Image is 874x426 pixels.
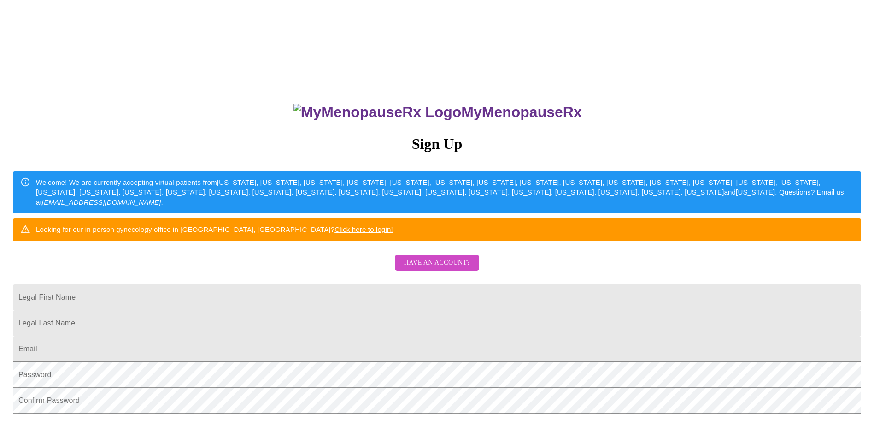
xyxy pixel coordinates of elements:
h3: MyMenopauseRx [14,104,862,121]
a: Have an account? [393,265,481,272]
div: Looking for our in person gynecology office in [GEOGRAPHIC_DATA], [GEOGRAPHIC_DATA]? [36,221,393,238]
em: [EMAIL_ADDRESS][DOMAIN_NAME] [42,198,161,206]
a: Click here to login! [334,225,393,233]
button: Have an account? [395,255,479,271]
img: MyMenopauseRx Logo [293,104,461,121]
h3: Sign Up [13,136,861,153]
span: Have an account? [404,257,470,269]
div: Welcome! We are currently accepting virtual patients from [US_STATE], [US_STATE], [US_STATE], [US... [36,174,854,211]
